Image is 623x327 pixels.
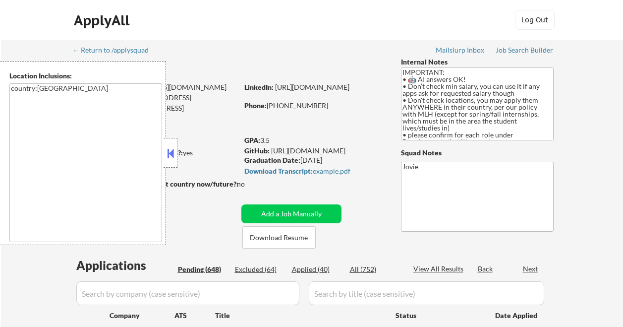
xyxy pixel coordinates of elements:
div: Mailslurp Inbox [436,47,485,54]
div: ATS [174,311,215,321]
button: Add a Job Manually [241,204,341,223]
div: Excluded (64) [235,264,284,274]
div: View All Results [413,264,466,274]
strong: GitHub: [244,146,270,155]
strong: GPA: [244,136,260,144]
strong: Phone: [244,101,267,110]
div: Pending (648) [178,264,227,274]
div: Applications [76,260,174,271]
input: Search by company (case sensitive) [76,281,299,305]
a: ← Return to /applysquad [72,46,158,56]
button: Download Resume [242,226,316,249]
a: [URL][DOMAIN_NAME] [275,83,349,91]
div: Location Inclusions: [9,71,162,81]
div: Applied (40) [292,264,341,274]
div: ApplyAll [74,12,132,29]
div: Date Applied [495,311,539,321]
div: Internal Notes [401,57,554,67]
strong: Download Transcript: [244,167,313,175]
div: Squad Notes [401,148,554,158]
div: example.pdf [244,168,382,175]
div: Back [478,264,494,274]
div: Next [523,264,539,274]
div: Title [215,311,386,321]
div: [DATE] [244,155,385,165]
div: no [237,179,265,189]
div: All (752) [350,264,399,274]
a: Mailslurp Inbox [436,46,485,56]
a: Job Search Builder [496,46,554,56]
strong: Graduation Date: [244,156,300,164]
button: Log Out [515,10,555,30]
strong: LinkedIn: [244,83,274,91]
div: [PHONE_NUMBER] [244,101,385,111]
div: 3.5 [244,135,386,145]
div: ← Return to /applysquad [72,47,158,54]
input: Search by title (case sensitive) [309,281,544,305]
div: Job Search Builder [496,47,554,54]
a: Download Transcript:example.pdf [244,167,382,177]
div: Company [110,311,174,321]
a: [URL][DOMAIN_NAME] [271,146,345,155]
div: Status [396,306,481,324]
